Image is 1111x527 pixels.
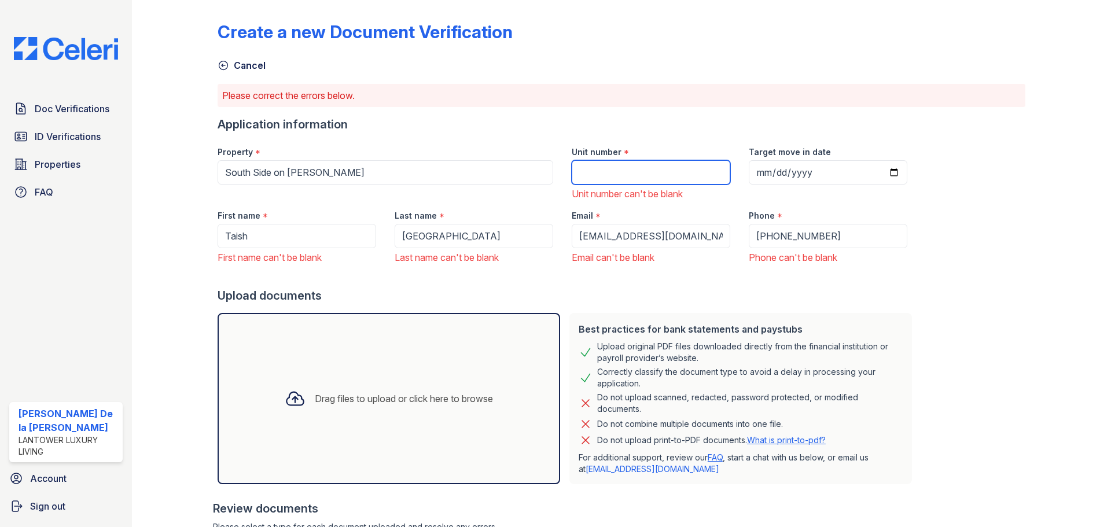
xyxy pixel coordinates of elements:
[218,288,917,304] div: Upload documents
[747,435,826,445] a: What is print-to-pdf?
[30,471,67,485] span: Account
[5,37,127,60] img: CE_Logo_Blue-a8612792a0a2168367f1c8372b55b34899dd931a85d93a1a3d3e32e68fde9ad4.png
[9,97,123,120] a: Doc Verifications
[597,341,903,364] div: Upload original PDF files downloaded directly from the financial institution or payroll provider’...
[597,366,903,389] div: Correctly classify the document type to avoid a delay in processing your application.
[9,125,123,148] a: ID Verifications
[586,464,719,474] a: [EMAIL_ADDRESS][DOMAIN_NAME]
[218,21,513,42] div: Create a new Document Verification
[35,102,109,116] span: Doc Verifications
[9,153,123,176] a: Properties
[572,210,593,222] label: Email
[315,392,493,406] div: Drag files to upload or click here to browse
[395,250,553,264] div: Last name can't be blank
[218,116,917,132] div: Application information
[19,434,118,458] div: Lantower Luxury Living
[218,250,376,264] div: First name can't be blank
[218,210,260,222] label: First name
[572,250,730,264] div: Email can't be blank
[708,452,723,462] a: FAQ
[572,146,621,158] label: Unit number
[597,392,903,415] div: Do not upload scanned, redacted, password protected, or modified documents.
[579,322,903,336] div: Best practices for bank statements and paystubs
[597,417,783,431] div: Do not combine multiple documents into one file.
[597,434,826,446] p: Do not upload print-to-PDF documents.
[213,500,917,517] div: Review documents
[749,210,775,222] label: Phone
[9,180,123,204] a: FAQ
[35,157,80,171] span: Properties
[395,210,437,222] label: Last name
[579,452,903,475] p: For additional support, review our , start a chat with us below, or email us at
[749,146,831,158] label: Target move in date
[218,146,253,158] label: Property
[222,89,1021,102] p: Please correct the errors below.
[572,187,730,201] div: Unit number can't be blank
[19,407,118,434] div: [PERSON_NAME] De la [PERSON_NAME]
[30,499,65,513] span: Sign out
[749,250,907,264] div: Phone can't be blank
[35,185,53,199] span: FAQ
[5,467,127,490] a: Account
[35,130,101,143] span: ID Verifications
[5,495,127,518] a: Sign out
[218,58,266,72] a: Cancel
